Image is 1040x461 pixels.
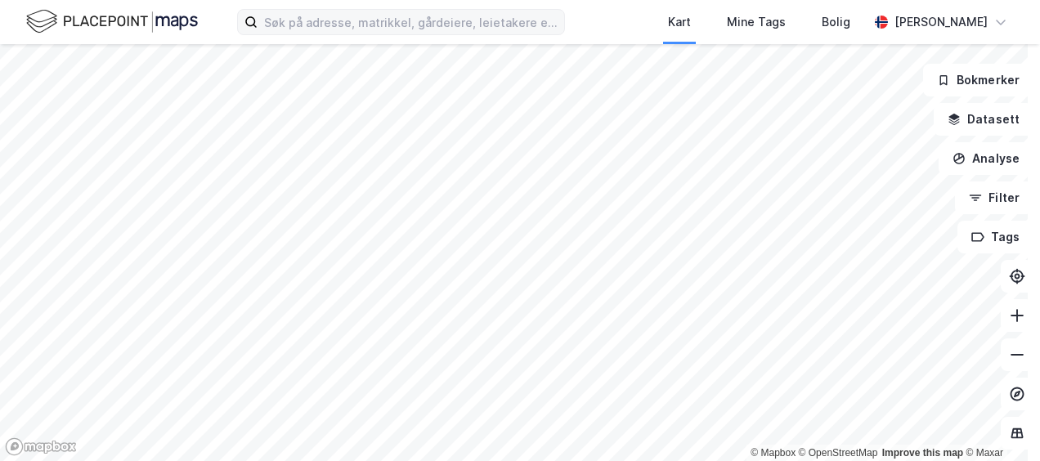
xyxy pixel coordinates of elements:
button: Filter [955,181,1033,214]
div: Kart [668,12,691,32]
iframe: Chat Widget [958,383,1040,461]
a: Mapbox [751,447,796,459]
button: Analyse [939,142,1033,175]
a: Improve this map [882,447,963,459]
input: Søk på adresse, matrikkel, gårdeiere, leietakere eller personer [258,10,564,34]
a: Mapbox homepage [5,437,77,456]
a: OpenStreetMap [799,447,878,459]
div: Kontrollprogram for chat [958,383,1040,461]
div: Mine Tags [727,12,786,32]
button: Tags [957,221,1033,253]
div: [PERSON_NAME] [894,12,988,32]
button: Datasett [934,103,1033,136]
img: logo.f888ab2527a4732fd821a326f86c7f29.svg [26,7,198,36]
div: Bolig [822,12,850,32]
button: Bokmerker [923,64,1033,96]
